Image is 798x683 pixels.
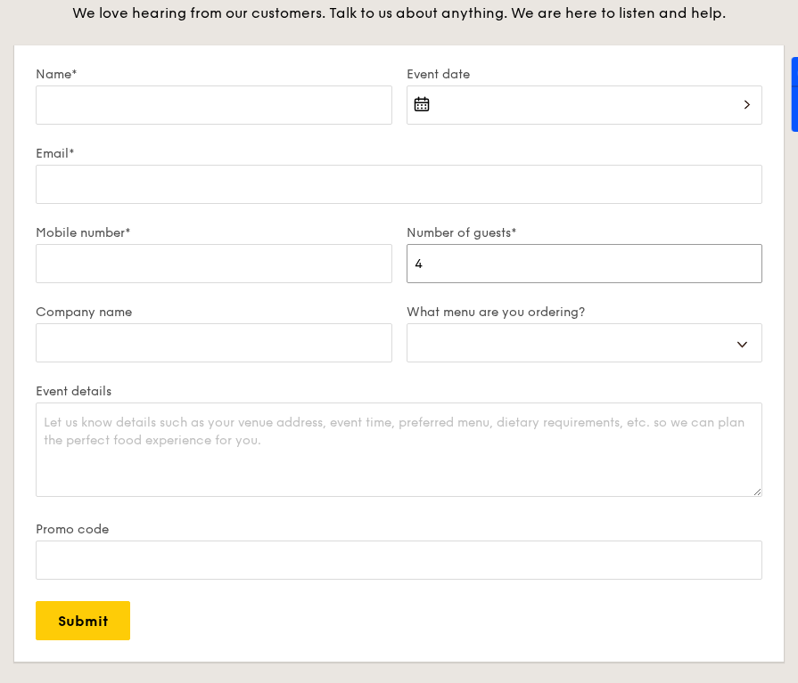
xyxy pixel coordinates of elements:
[36,522,762,537] label: Promo code
[72,4,726,21] span: We love hearing from our customers. Talk to us about anything. We are here to listen and help.
[407,67,763,82] label: Event date
[36,67,392,82] label: Name*
[36,402,762,497] textarea: Let us know details such as your venue address, event time, preferred menu, dietary requirements,...
[36,146,762,161] label: Email*
[36,601,130,640] input: Submit
[36,225,392,240] label: Mobile number*
[36,305,392,320] label: Company name
[36,384,762,399] label: Event details
[407,225,763,240] label: Number of guests*
[407,305,763,320] label: What menu are you ordering?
